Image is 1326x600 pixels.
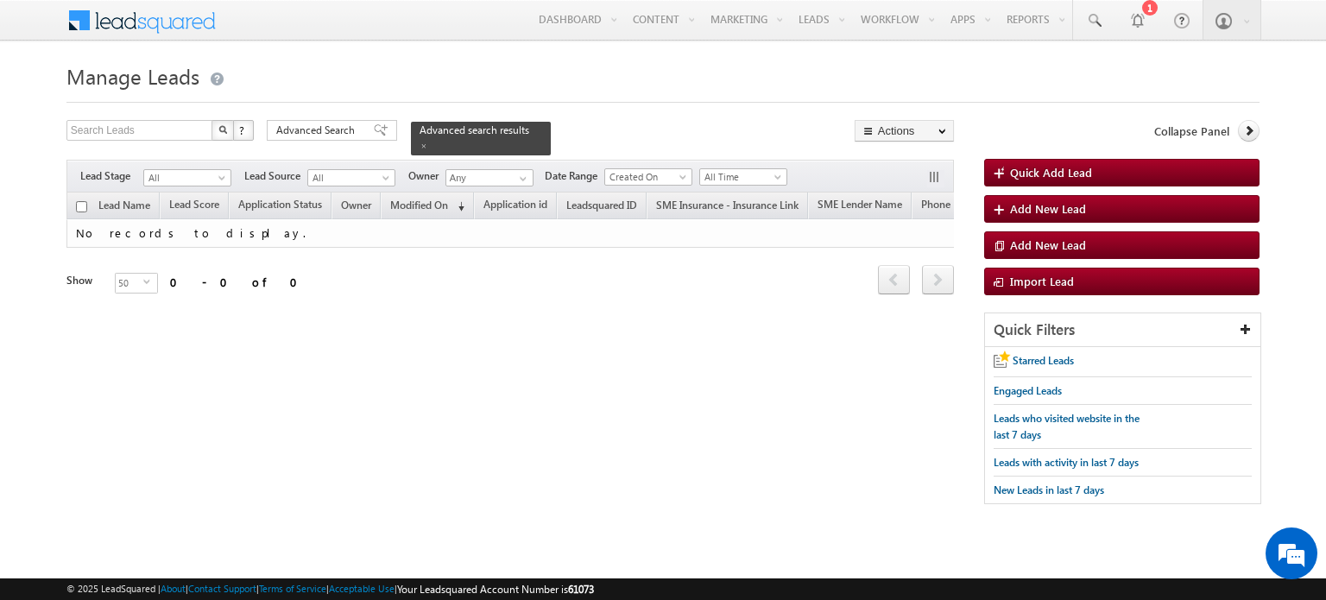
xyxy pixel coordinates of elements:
a: About [161,583,186,594]
a: Acceptable Use [329,583,395,594]
span: next [922,265,954,294]
span: Lead Score [169,198,219,211]
a: Lead Score [161,195,228,218]
span: All [144,170,226,186]
span: Add New Lead [1010,201,1086,216]
span: Add New Lead [1010,237,1086,252]
span: Created On [605,169,687,185]
a: prev [878,267,910,294]
span: Starred Leads [1013,354,1074,367]
span: Application id [483,198,547,211]
span: Lead Stage [80,168,143,184]
span: SME Lender Name [818,198,902,211]
span: Engaged Leads [994,384,1062,397]
span: Import Lead [1010,274,1074,288]
a: Terms of Service [259,583,326,594]
td: No records to display. [66,219,1062,248]
div: Quick Filters [985,313,1260,347]
span: Owner [408,168,445,184]
a: Phone Number [912,195,1000,218]
a: Show All Items [510,170,532,187]
span: ? [239,123,247,137]
img: Search [218,125,227,134]
span: (sorted descending) [451,199,464,213]
span: New Leads in last 7 days [994,483,1104,496]
input: Check all records [76,201,87,212]
a: Created On [604,168,692,186]
span: Manage Leads [66,62,199,90]
span: Quick Add Lead [1010,165,1092,180]
span: © 2025 LeadSquared | | | | | [66,581,594,597]
span: Advanced search results [420,123,529,136]
button: Actions [855,120,954,142]
input: Type to Search [445,169,534,186]
div: 0 - 0 of 0 [170,272,308,292]
span: SME Insurance - Insurance Link [656,199,799,212]
a: Contact Support [188,583,256,594]
span: Modified On [390,199,448,212]
span: Date Range [545,168,604,184]
div: Show [66,273,101,288]
a: All [307,169,395,186]
span: Owner [341,199,371,212]
a: All Time [699,168,787,186]
span: Lead Source [244,168,307,184]
span: Leads who visited website in the last 7 days [994,412,1140,441]
span: Advanced Search [276,123,360,138]
a: Lead Name [90,196,159,218]
a: SME Lender Name [809,195,911,218]
span: All [308,170,390,186]
button: ? [233,120,254,141]
span: select [143,278,157,286]
span: 50 [116,274,143,293]
a: next [922,267,954,294]
span: prev [878,265,910,294]
span: Collapse Panel [1154,123,1229,139]
a: Application id [475,195,556,218]
span: Application Status [238,198,322,211]
span: Your Leadsquared Account Number is [397,583,594,596]
a: Application Status [230,195,331,218]
a: Modified On (sorted descending) [382,195,473,218]
a: All [143,169,231,186]
span: 61073 [568,583,594,596]
span: Leads with activity in last 7 days [994,456,1139,469]
a: Leadsquared ID [558,196,646,218]
span: Phone Number [921,198,991,211]
span: All Time [700,169,782,185]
